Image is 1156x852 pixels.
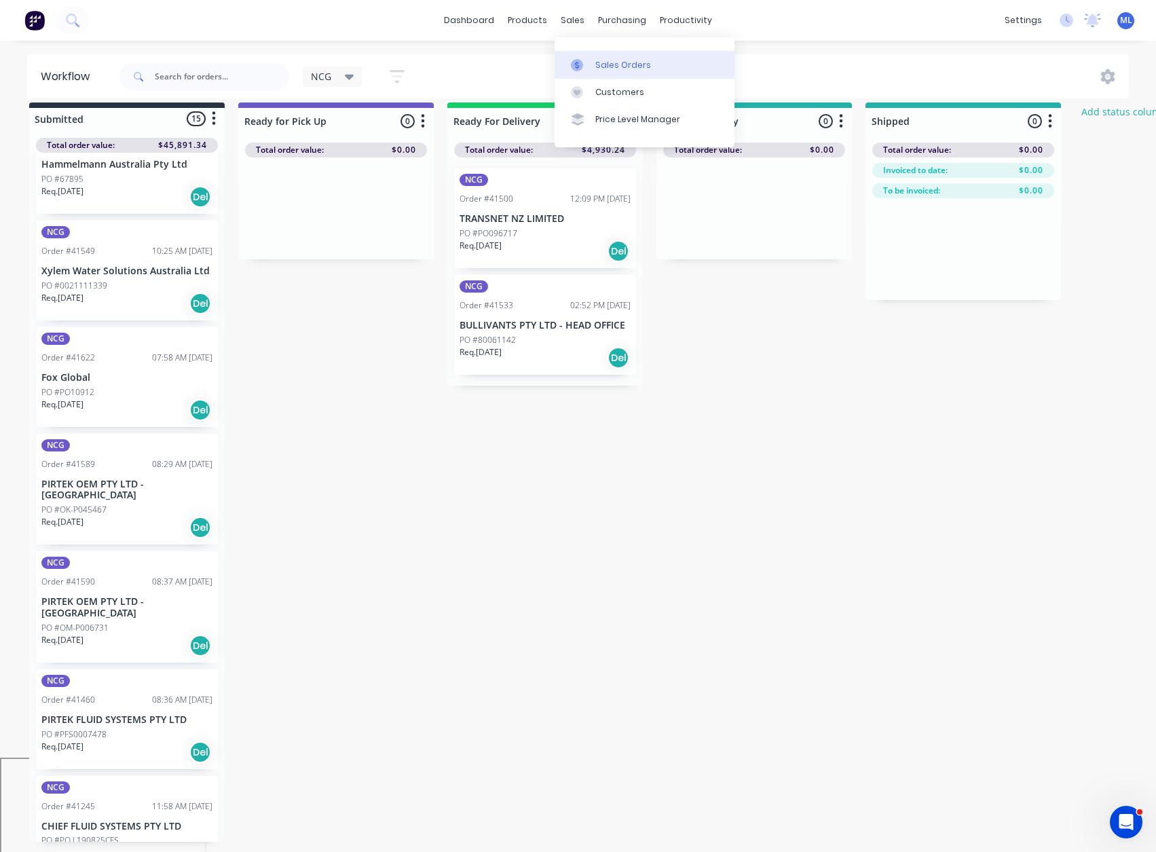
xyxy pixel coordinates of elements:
div: NCGOrder #4150012:09 PM [DATE]TRANSNET NZ LIMITEDPO #PO096717Req.[DATE]Del [454,168,636,268]
div: Del [189,399,211,421]
span: Total order value: [256,144,324,156]
span: $0.00 [392,144,416,156]
div: NCGOrder #4153302:52 PM [DATE]BULLIVANTS PTY LTD - HEAD OFFICEPO #80061142Req.[DATE]Del [454,275,636,375]
p: Req. [DATE] [41,185,83,198]
p: TRANSNET NZ LIMITED [460,213,631,225]
span: $0.00 [1019,164,1043,177]
div: Order #41549 [41,245,95,257]
div: NCG [41,226,70,238]
div: NCG [41,557,70,569]
div: Customers [595,86,644,98]
div: Del [608,240,629,262]
div: Del [608,347,629,369]
div: Del [189,293,211,314]
div: Order #41500 [460,193,513,205]
div: NCG [460,280,488,293]
span: Invoiced to date: [883,164,948,177]
p: PO #PO096717 [460,227,517,240]
div: Del [189,741,211,763]
div: 08:37 AM [DATE] [152,576,212,588]
p: PO #80061142 [460,334,516,346]
span: Total order value: [47,139,115,151]
p: Req. [DATE] [41,399,83,411]
div: Order #41622 [41,352,95,364]
div: sales [554,10,591,31]
div: purchasing [591,10,653,31]
div: NCGOrder #4162207:58 AM [DATE]Fox GlobalPO #PO10912Req.[DATE]Del [36,327,218,427]
p: PO #0021111339 [41,280,107,292]
span: $0.00 [810,144,834,156]
p: PO #67895 [41,173,83,185]
div: NCGOrder #4146008:36 AM [DATE]PIRTEK FLUID SYSTEMS PTY LTDPO #PFS0007478Req.[DATE]Del [36,669,218,769]
span: To be invoiced: [883,185,940,197]
span: Total order value: [465,144,533,156]
p: Req. [DATE] [41,634,83,646]
div: NCG [41,675,70,687]
div: NCGOrder #4154910:25 AM [DATE]Xylem Water Solutions Australia LtdPO #0021111339Req.[DATE]Del [36,221,218,320]
p: PO #OK-P045467 [41,504,107,516]
a: Customers [555,79,734,106]
div: NCG [41,439,70,451]
div: Sales Orders [595,59,651,71]
p: Fox Global [41,372,212,384]
p: PO #PO10912 [41,386,94,399]
div: NCGOrder #4159008:37 AM [DATE]PIRTEK OEM PTY LTD - [GEOGRAPHIC_DATA]PO #OM-P006731Req.[DATE]Del [36,551,218,663]
div: Del [189,186,211,208]
div: NCG [460,174,488,186]
p: Req. [DATE] [460,346,502,358]
div: 10:25 AM [DATE] [152,245,212,257]
div: Order #41589 [41,458,95,470]
p: CHIEF FLUID SYSTEMS PTY LTD [41,821,212,832]
a: Sales Orders [555,51,734,78]
p: PO #PO L190825CFS [41,834,119,847]
p: Hammelmann Australia Pty Ltd [41,159,212,170]
a: Price Level Manager [555,106,734,133]
p: Req. [DATE] [460,240,502,252]
div: Del [189,635,211,656]
p: PIRTEK OEM PTY LTD - [GEOGRAPHIC_DATA] [41,596,212,619]
div: NCGOrder #4158908:29 AM [DATE]PIRTEK OEM PTY LTD - [GEOGRAPHIC_DATA]PO #OK-P045467Req.[DATE]Del [36,434,218,545]
div: 08:29 AM [DATE] [152,458,212,470]
img: Factory [24,10,45,31]
div: Order #41245 [41,800,95,813]
div: Order #41533 [460,299,513,312]
div: Price Level Manager [595,113,680,126]
span: $45,891.34 [158,139,207,151]
a: dashboard [437,10,501,31]
span: $0.00 [1019,144,1043,156]
p: BULLIVANTS PTY LTD - HEAD OFFICE [460,320,631,331]
p: Req. [DATE] [41,292,83,304]
span: $0.00 [1019,185,1043,197]
div: 12:09 PM [DATE] [570,193,631,205]
div: Del [189,517,211,538]
div: Order #41460 [41,694,95,706]
iframe: Intercom live chat [1110,806,1142,838]
div: products [501,10,554,31]
span: NCG [311,69,331,84]
div: NCG [41,781,70,794]
p: PIRTEK FLUID SYSTEMS PTY LTD [41,714,212,726]
input: Search for orders... [155,63,289,90]
p: PO #PFS0007478 [41,728,107,741]
div: NCG [41,333,70,345]
p: Xylem Water Solutions Australia Ltd [41,265,212,277]
div: Hammelmann Australia Pty LtdPO #67895Req.[DATE]Del [36,114,218,214]
div: 11:58 AM [DATE] [152,800,212,813]
p: Req. [DATE] [41,516,83,528]
div: settings [998,10,1049,31]
div: Workflow [41,69,96,85]
p: PO #OM-P006731 [41,622,109,634]
div: Order #41590 [41,576,95,588]
div: 08:36 AM [DATE] [152,694,212,706]
span: Total order value: [883,144,951,156]
p: PIRTEK OEM PTY LTD - [GEOGRAPHIC_DATA] [41,479,212,502]
div: 02:52 PM [DATE] [570,299,631,312]
p: Req. [DATE] [41,741,83,753]
div: 07:58 AM [DATE] [152,352,212,364]
span: ML [1120,14,1132,26]
div: productivity [653,10,719,31]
